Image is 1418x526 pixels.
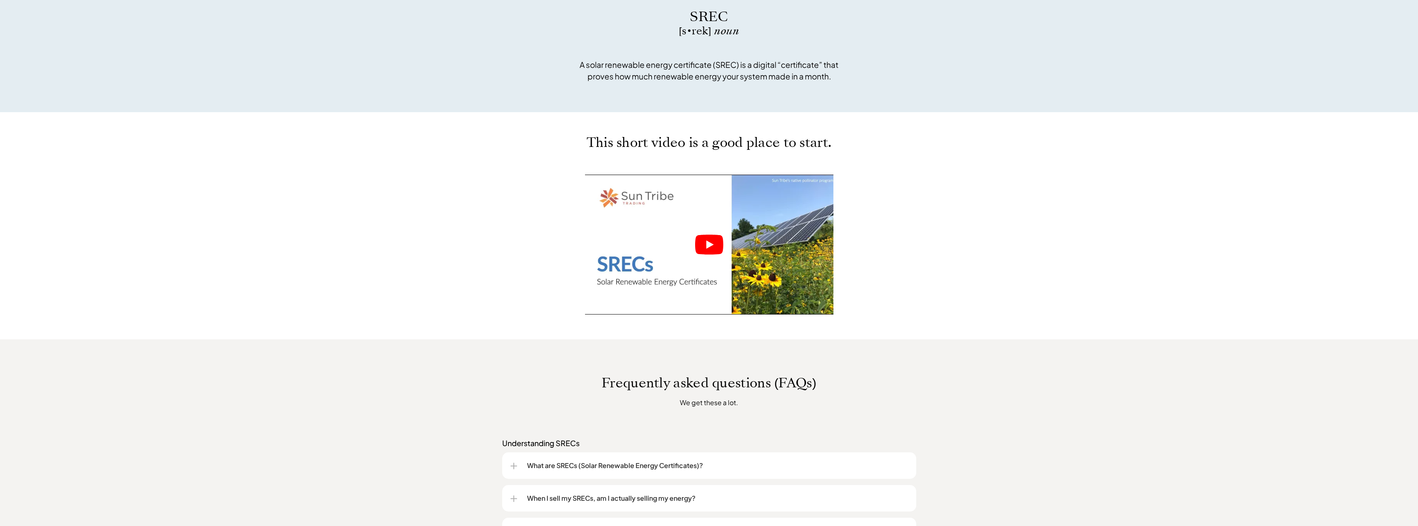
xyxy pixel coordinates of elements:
[502,438,916,448] p: Understanding SRECs
[527,461,908,471] p: What are SRECs (Solar Renewable Energy Certificates)?
[575,26,844,36] p: [s • rek]
[554,137,864,148] p: This short video is a good place to start.
[575,59,844,82] p: A solar renewable energy certificate (SREC) is a digital “certificate” that proves how much renew...
[556,397,862,408] p: We get these a lot.
[575,7,844,26] p: SREC
[714,24,739,38] span: noun
[473,375,945,391] p: Frequently asked questions (FAQs)
[527,493,908,503] p: When I sell my SRECs, am I actually selling my energy?
[695,235,723,255] button: Play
